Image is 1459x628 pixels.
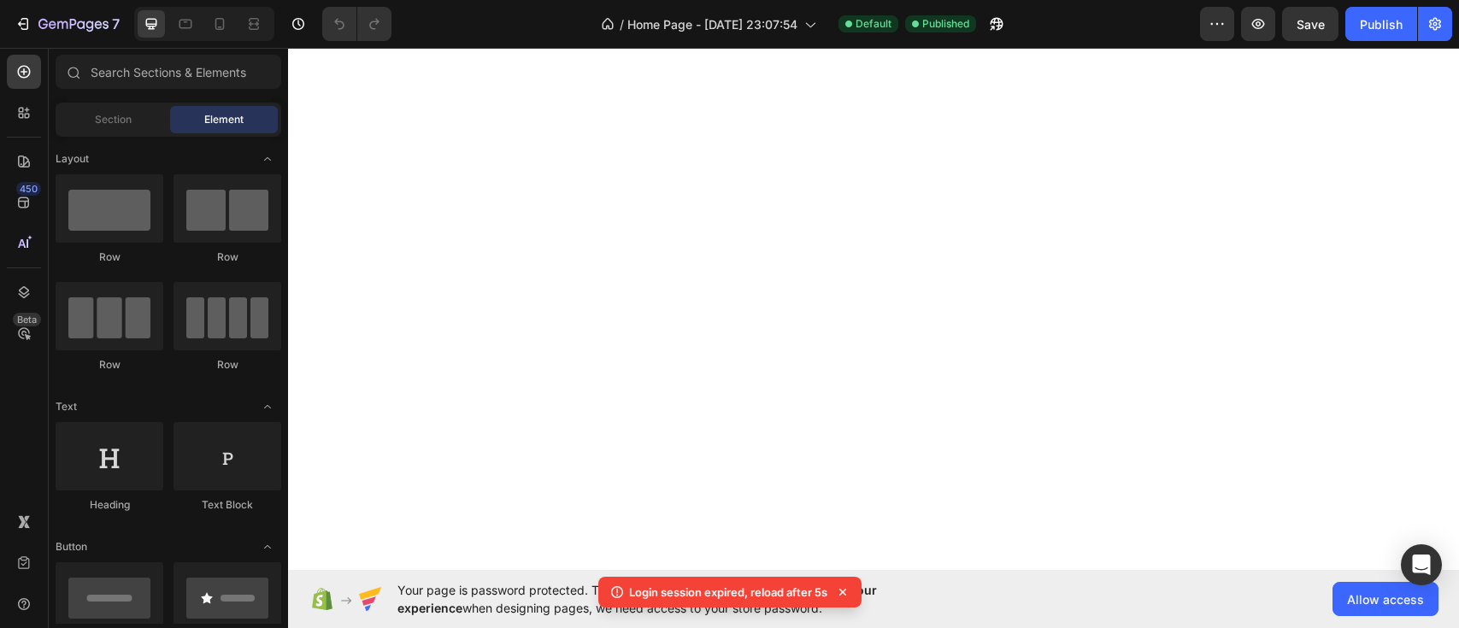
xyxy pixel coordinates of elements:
[254,393,281,420] span: Toggle open
[174,357,281,373] div: Row
[620,15,624,33] span: /
[856,16,891,32] span: Default
[174,249,281,265] div: Row
[1345,7,1417,41] button: Publish
[56,55,281,89] input: Search Sections & Elements
[922,16,969,32] span: Published
[56,151,89,167] span: Layout
[16,182,41,196] div: 450
[13,313,41,326] div: Beta
[56,399,77,414] span: Text
[112,14,120,34] p: 7
[1401,544,1442,585] div: Open Intercom Messenger
[254,145,281,173] span: Toggle open
[95,112,132,127] span: Section
[1297,17,1325,32] span: Save
[56,357,163,373] div: Row
[174,497,281,513] div: Text Block
[56,497,163,513] div: Heading
[56,249,163,265] div: Row
[204,112,244,127] span: Element
[1282,7,1338,41] button: Save
[397,581,944,617] span: Your page is password protected. To when designing pages, we need access to your store password.
[7,7,127,41] button: 7
[1333,582,1438,616] button: Allow access
[629,584,827,601] p: Login session expired, reload after 5s
[322,7,391,41] div: Undo/Redo
[627,15,797,33] span: Home Page - [DATE] 23:07:54
[254,533,281,561] span: Toggle open
[1360,15,1403,33] div: Publish
[56,539,87,555] span: Button
[1347,590,1424,608] span: Allow access
[288,48,1459,570] iframe: Design area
